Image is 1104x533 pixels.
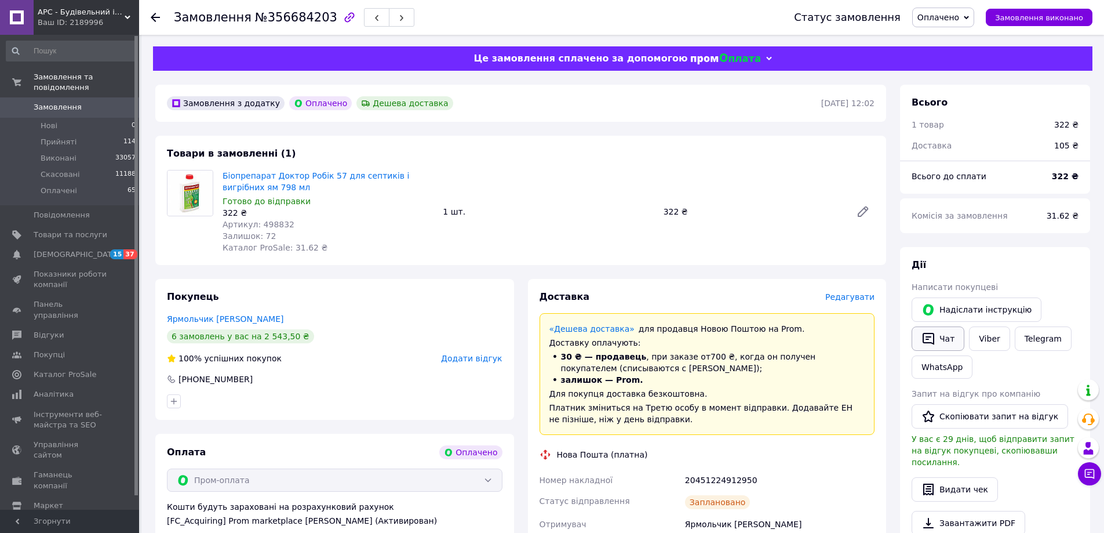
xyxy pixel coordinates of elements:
[1052,172,1079,181] b: 322 ₴
[540,496,630,506] span: Статус відправлення
[34,102,82,113] span: Замовлення
[1015,327,1072,351] a: Telegram
[289,96,352,110] div: Оплачено
[34,269,107,290] span: Показники роботи компанії
[912,404,1068,429] button: Скопіювати запит на відгук
[986,9,1092,26] button: Замовлення виконано
[1078,462,1101,485] button: Чат з покупцем
[223,171,409,192] a: Біопрепарат Доктор Робік 57 для септиків і вигрібних ям 798 мл
[912,477,998,502] button: Видати чек
[223,220,294,229] span: Артикул: 498832
[821,99,875,108] time: [DATE] 12:02
[912,120,944,129] span: 1 товар
[1047,133,1085,158] div: 105 ₴
[123,249,137,259] span: 37
[659,204,847,220] div: 322 ₴
[127,186,136,196] span: 65
[561,375,643,385] span: залишок — Prom.
[223,231,276,241] span: Залишок: 72
[41,137,76,147] span: Прийняті
[912,298,1041,322] button: Надіслати інструкцію
[912,356,972,379] a: WhatsApp
[34,350,65,360] span: Покупці
[825,292,875,302] span: Редагувати
[132,121,136,131] span: 0
[473,53,687,64] span: Це замовлення сплачено за допомогою
[34,210,90,220] span: Повідомлення
[969,327,1010,351] a: Viber
[41,169,80,180] span: Скасовані
[549,402,865,425] div: Платник зміниться на Третю особу в момент відправки. Додавайте ЕН не пізніше, ніж у день відправки.
[177,374,254,385] div: [PHONE_NUMBER]
[167,329,314,343] div: 6 замовлень у вас на 2 543,50 ₴
[167,291,219,302] span: Покупець
[178,354,202,363] span: 100%
[115,169,136,180] span: 11188
[223,207,433,219] div: 322 ₴
[34,409,107,430] span: Інструменти веб-майстра та SEO
[34,72,139,93] span: Замовлення та повідомлення
[917,13,959,22] span: Оплачено
[223,197,311,206] span: Готово до відправки
[549,351,865,374] li: , при заказе от 700 ₴ , когда он получен покупателем (списываются с [PERSON_NAME]);
[549,388,865,400] div: Для покупця доставка безкоштовна.
[540,520,586,529] span: Отримувач
[167,171,213,216] img: Біопрепарат Доктор Робік 57 для септиків і вигрібних ям 798 мл
[912,389,1040,398] span: Запит на відгук про компанію
[561,352,647,361] span: 30 ₴ — продавець
[6,41,137,61] input: Пошук
[167,148,296,159] span: Товари в замовленні (1)
[1054,119,1079,130] div: 322 ₴
[685,495,750,509] div: Заплановано
[554,449,651,461] div: Нова Пошта (платна)
[549,323,865,335] div: для продавця Новою Поштою на Prom.
[167,314,284,324] a: Ярмольчик [PERSON_NAME]
[167,447,206,458] span: Оплата
[912,141,952,150] span: Доставка
[912,97,948,108] span: Всього
[115,153,136,164] span: 33057
[691,53,760,64] img: evopay logo
[540,291,590,302] span: Доставка
[912,282,998,292] span: Написати покупцеві
[34,389,74,400] span: Аналітика
[912,211,1008,220] span: Комісія за замовлення
[549,324,635,333] a: «Дешева доставка»
[167,96,285,110] div: Замовлення з додатку
[255,10,337,24] span: №356684203
[34,230,107,240] span: Товари та послуги
[38,7,125,17] span: АРС - Будівельний інтернет-гіпермаркет
[683,470,877,491] div: 20451224912950
[912,434,1074,467] span: У вас є 29 днів, щоб відправити запит на відгук покупцеві, скопіювавши посилання.
[34,501,63,511] span: Маркет
[34,330,64,340] span: Відгуки
[223,243,327,252] span: Каталог ProSale: 31.62 ₴
[41,121,57,131] span: Нові
[167,501,502,527] div: Кошти будуть зараховані на розрахунковий рахунок
[912,172,986,181] span: Всього до сплати
[34,299,107,320] span: Панель управління
[174,10,252,24] span: Замовлення
[123,137,136,147] span: 114
[995,13,1083,22] span: Замовлення виконано
[549,337,865,349] div: Доставку оплачують:
[34,369,96,380] span: Каталог ProSale
[38,17,139,28] div: Ваш ID: 2189996
[912,259,926,270] span: Дії
[851,200,875,223] a: Редагувати
[167,515,502,527] div: [FC_Acquiring] Prom marketplace [PERSON_NAME] (Активирован)
[438,204,658,220] div: 1 шт.
[41,186,77,196] span: Оплачені
[34,440,107,461] span: Управління сайтом
[110,249,123,259] span: 15
[356,96,453,110] div: Дешева доставка
[167,353,282,364] div: успішних покупок
[34,249,119,260] span: [DEMOGRAPHIC_DATA]
[794,12,901,23] div: Статус замовлення
[34,470,107,491] span: Гаманець компанії
[912,327,964,351] button: Чат
[151,12,160,23] div: Повернутися назад
[540,476,613,485] span: Номер накладної
[1047,211,1079,220] span: 31.62 ₴
[41,153,76,164] span: Виконані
